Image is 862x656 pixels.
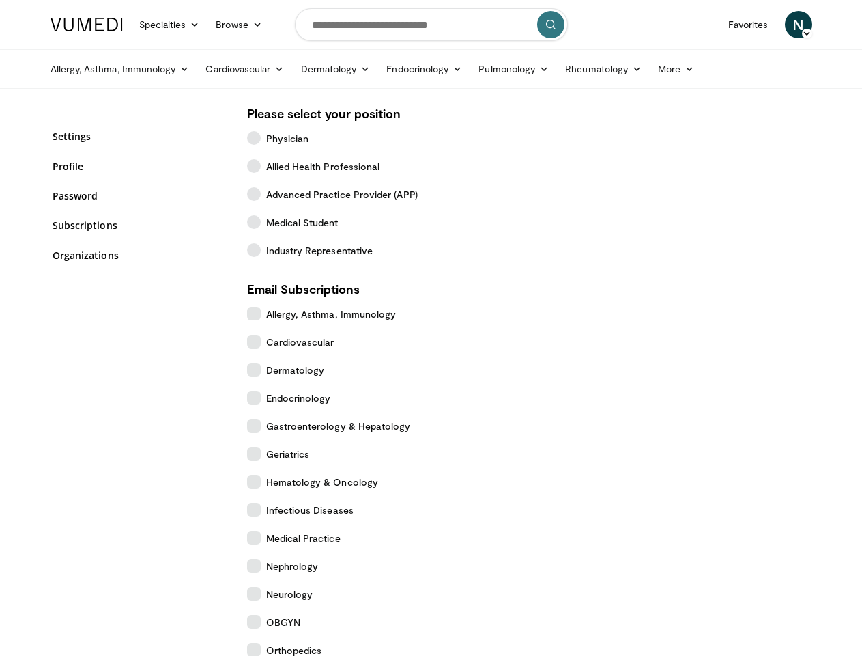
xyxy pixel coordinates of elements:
span: Medical Student [266,215,339,230]
span: Nephrology [266,559,319,573]
a: N [785,11,812,38]
a: Subscriptions [53,218,227,232]
span: OBGYN [266,615,300,629]
a: Favorites [720,11,777,38]
span: Physician [266,131,309,146]
a: Dermatology [293,55,379,83]
span: Advanced Practice Provider (APP) [266,187,418,202]
input: Search topics, interventions [295,8,568,41]
img: VuMedi Logo [51,18,123,31]
span: Allied Health Professional [266,159,380,174]
strong: Email Subscriptions [247,282,360,297]
span: Industry Representative [266,243,373,258]
span: Cardiovascular [266,335,334,349]
a: Profile [53,159,227,174]
a: Pulmonology [470,55,557,83]
span: Dermatology [266,363,325,377]
span: Endocrinology [266,391,331,405]
span: Hematology & Oncology [266,475,378,489]
strong: Please select your position [247,106,401,121]
span: Medical Practice [266,531,341,545]
span: Infectious Diseases [266,503,354,517]
a: Specialties [131,11,208,38]
a: Allergy, Asthma, Immunology [42,55,198,83]
span: Allergy, Asthma, Immunology [266,307,397,321]
a: Cardiovascular [197,55,292,83]
span: Geriatrics [266,447,310,461]
a: Organizations [53,248,227,262]
a: More [650,55,702,83]
span: Neurology [266,587,313,601]
span: Gastroenterology & Hepatology [266,419,411,433]
a: Endocrinology [378,55,470,83]
a: Password [53,189,227,203]
a: Browse [207,11,270,38]
a: Settings [53,129,227,143]
a: Rheumatology [557,55,650,83]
